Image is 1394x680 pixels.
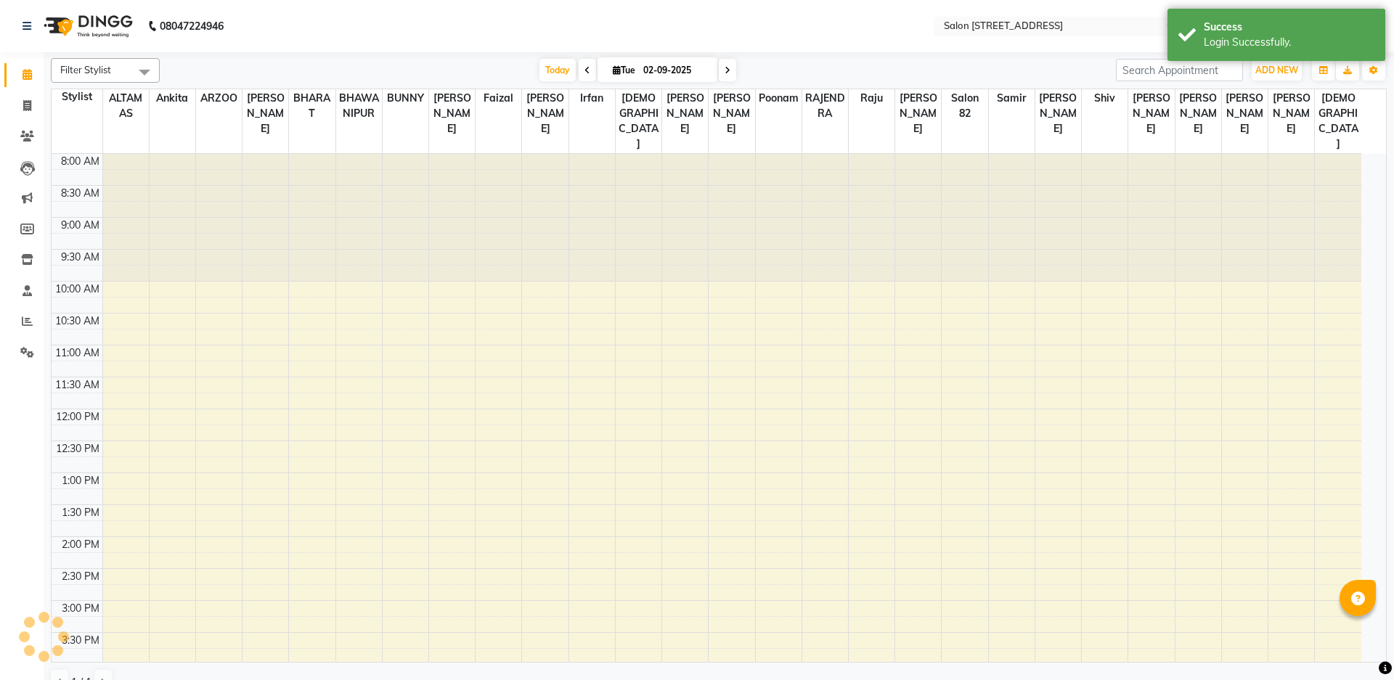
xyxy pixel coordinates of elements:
[1255,65,1298,75] span: ADD NEW
[52,314,102,329] div: 10:30 AM
[52,89,102,105] div: Stylist
[242,89,288,138] span: [PERSON_NAME]
[1175,89,1221,138] span: [PERSON_NAME]
[989,89,1035,107] span: samir
[1222,89,1268,138] span: [PERSON_NAME]
[103,89,149,123] span: ALTAMAS
[52,345,102,361] div: 11:00 AM
[59,505,102,520] div: 1:30 PM
[476,89,521,107] span: Faizal
[59,633,102,648] div: 3:30 PM
[1116,59,1243,81] input: Search Appointment
[849,89,894,107] span: Raju
[1082,89,1128,107] span: Shiv
[59,569,102,584] div: 2:30 PM
[1204,35,1374,50] div: Login Successfully.
[569,89,615,107] span: Irfan
[522,89,568,138] span: [PERSON_NAME]
[1035,89,1081,138] span: [PERSON_NAME]
[52,377,102,393] div: 11:30 AM
[1252,60,1302,81] button: ADD NEW
[60,64,111,75] span: Filter Stylist
[895,89,941,138] span: [PERSON_NAME]
[37,6,136,46] img: logo
[53,409,102,425] div: 12:00 PM
[756,89,802,107] span: poonam
[616,89,661,153] span: [DEMOGRAPHIC_DATA]
[150,89,195,107] span: Ankita
[802,89,848,123] span: RAJENDRA
[58,218,102,233] div: 9:00 AM
[196,89,242,107] span: ARZOO
[639,60,712,81] input: 2025-09-02
[1268,89,1314,138] span: [PERSON_NAME]
[58,250,102,265] div: 9:30 AM
[59,473,102,488] div: 1:00 PM
[59,601,102,616] div: 3:00 PM
[429,89,475,138] span: [PERSON_NAME]
[1128,89,1174,138] span: [PERSON_NAME]
[539,59,576,81] span: Today
[59,537,102,552] div: 2:00 PM
[336,89,382,123] span: BHAWANIPUR
[942,89,987,123] span: Salon 82
[662,89,708,138] span: [PERSON_NAME]
[1204,20,1374,35] div: Success
[53,441,102,456] div: 12:30 PM
[289,89,335,123] span: BHARAT
[160,6,224,46] b: 08047224946
[609,65,639,75] span: Tue
[709,89,754,138] span: [PERSON_NAME]
[1315,89,1361,153] span: [DEMOGRAPHIC_DATA]
[383,89,428,107] span: BUNNY
[52,282,102,297] div: 10:00 AM
[58,154,102,169] div: 8:00 AM
[58,186,102,201] div: 8:30 AM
